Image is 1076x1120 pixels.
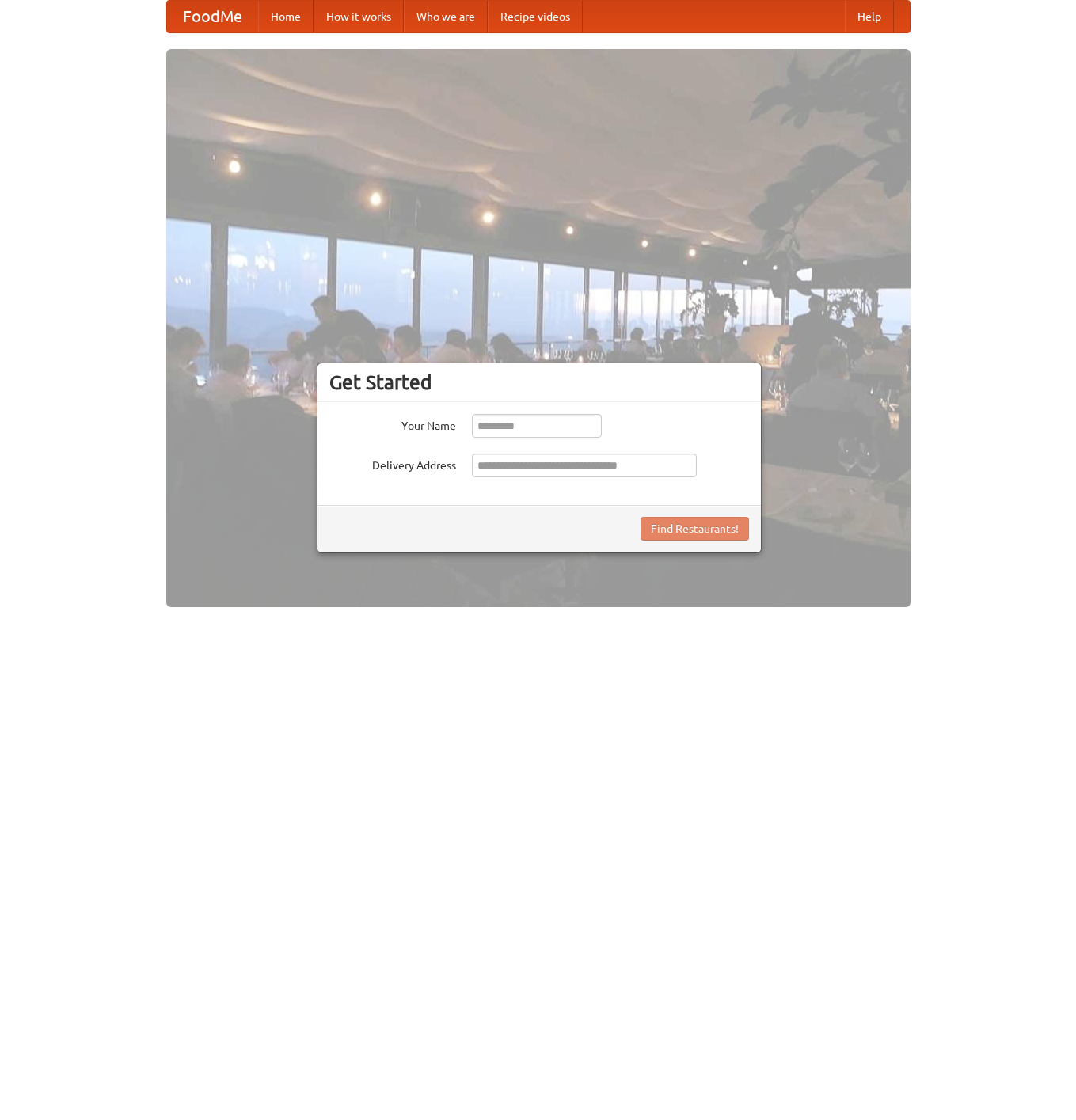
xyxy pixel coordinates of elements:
[314,1,404,32] a: How it works
[329,414,456,434] label: Your Name
[488,1,583,32] a: Recipe videos
[258,1,314,32] a: Home
[845,1,894,32] a: Help
[329,454,456,473] label: Delivery Address
[404,1,488,32] a: Who we are
[641,517,749,541] button: Find Restaurants!
[167,1,258,32] a: FoodMe
[329,370,749,394] h3: Get Started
